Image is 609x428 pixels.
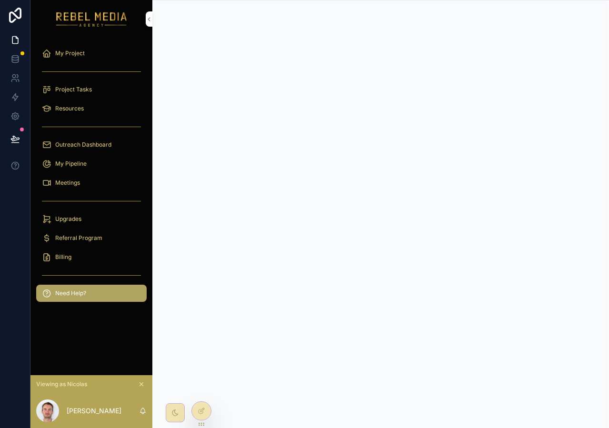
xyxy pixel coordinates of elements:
[55,234,102,242] span: Referral Program
[55,253,71,261] span: Billing
[36,249,147,266] a: Billing
[36,100,147,117] a: Resources
[55,50,85,57] span: My Project
[55,289,86,297] span: Need Help?
[36,174,147,191] a: Meetings
[36,136,147,153] a: Outreach Dashboard
[67,406,121,416] p: [PERSON_NAME]
[36,210,147,228] a: Upgrades
[36,285,147,302] a: Need Help?
[55,141,111,149] span: Outreach Dashboard
[55,160,87,168] span: My Pipeline
[30,38,152,314] div: scrollable content
[56,11,127,27] img: App logo
[36,380,87,388] span: Viewing as Nicolas
[36,229,147,247] a: Referral Program
[36,81,147,98] a: Project Tasks
[55,179,80,187] span: Meetings
[55,105,84,112] span: Resources
[55,86,92,93] span: Project Tasks
[36,155,147,172] a: My Pipeline
[55,215,81,223] span: Upgrades
[36,45,147,62] a: My Project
